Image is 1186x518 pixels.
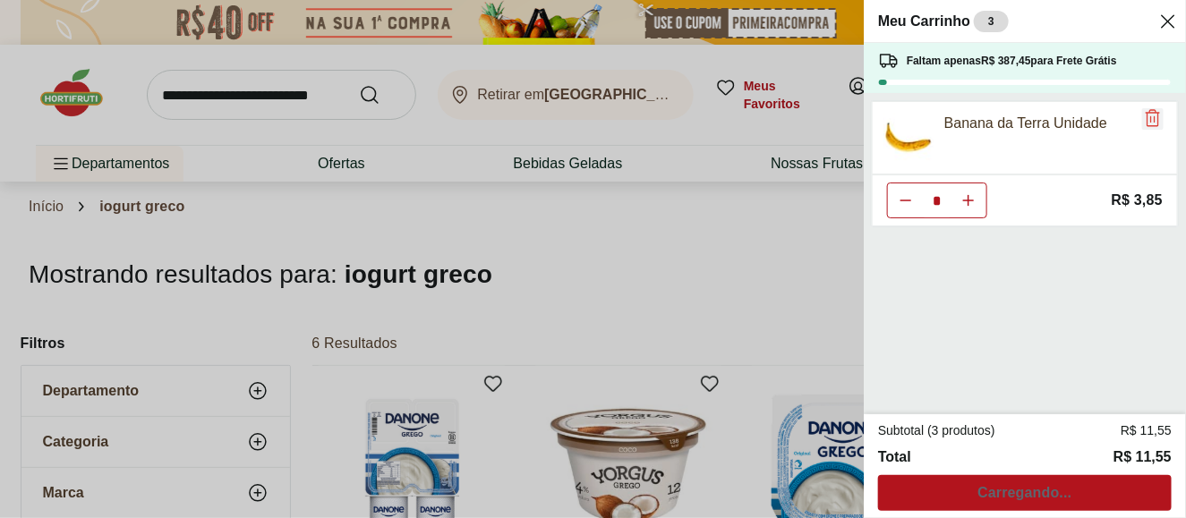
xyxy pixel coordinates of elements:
input: Quantidade Atual [924,183,951,217]
button: Aumentar Quantidade [951,183,986,218]
div: Banana da Terra Unidade [944,113,1107,134]
span: R$ 11,55 [1113,446,1172,468]
span: Subtotal (3 produtos) [878,421,995,439]
span: Faltam apenas R$ 387,45 para Frete Grátis [907,54,1117,68]
button: Remove [1142,108,1164,130]
h2: Meu Carrinho [878,11,1009,32]
div: 3 [974,11,1009,32]
span: R$ 3,85 [1112,188,1163,212]
img: Banana da Terra Unidade [883,113,934,163]
button: Diminuir Quantidade [888,183,924,218]
span: R$ 11,55 [1121,421,1172,439]
span: Total [878,446,911,468]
